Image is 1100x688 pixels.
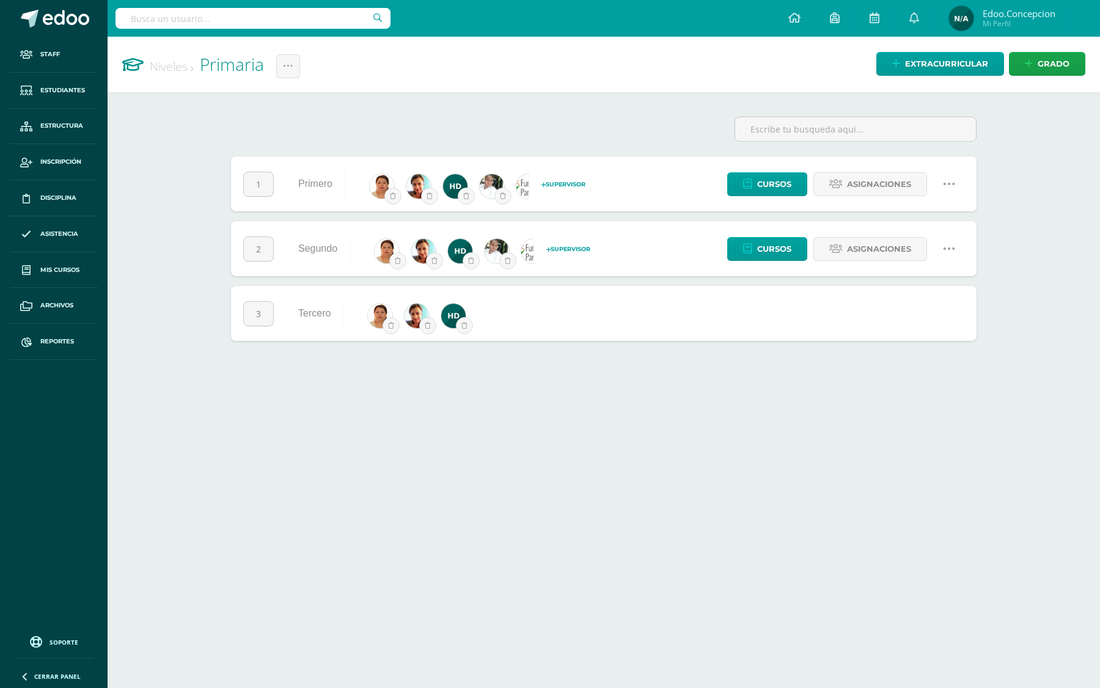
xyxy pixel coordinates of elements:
input: Busca un usuario... [116,8,391,29]
img: 578dc67e67b8bcf86ef5531a53fdec53.png [480,174,504,199]
img: 7b450e9b235ba6ba9e90f6c74ef69cfb.png [406,174,431,199]
img: e9db7e4111c1ca23802ab1a51fd8915c.png [370,174,394,199]
img: 9b40c8ae9ab5f663497ba0c8610013f8.png [443,174,468,199]
span: Asistencia [40,229,78,239]
span: Cursos [757,173,791,196]
span: Cursos [757,238,791,260]
a: Primero [298,178,332,189]
a: Extracurricular [876,52,1004,76]
a: Asignaciones [813,237,927,261]
img: e9db7e4111c1ca23802ab1a51fd8915c.png [368,304,392,328]
img: 4be1482d9523b4fe056f9cc056e0a0cf.png [521,239,546,263]
span: Staff [40,49,60,59]
a: Inscripción [10,144,98,180]
img: 7b450e9b235ba6ba9e90f6c74ef69cfb.png [405,304,429,328]
a: Mis cursos [10,252,98,288]
a: Cursos [727,237,807,261]
a: Staff [10,37,98,73]
span: Soporte [50,638,78,646]
span: Disciplina [40,193,76,203]
span: edoo.concepcion [983,7,1055,20]
a: Estudiantes [10,73,98,109]
span: Asignaciones [847,173,911,196]
a: Soporte [15,633,93,650]
a: Segundo [298,243,337,254]
a: Asignaciones [813,172,927,196]
span: Grado [1038,53,1069,75]
img: 4be1482d9523b4fe056f9cc056e0a0cf.png [516,174,541,199]
span: Supervisor [546,246,590,252]
a: Grado [1009,52,1085,76]
a: Cursos [727,172,807,196]
span: Cerrar panel [34,672,81,681]
img: 9b40c8ae9ab5f663497ba0c8610013f8.png [441,304,466,328]
a: Reportes [10,324,98,360]
input: Escribe tu busqueda aqui... [735,117,976,141]
span: Mis cursos [40,265,79,275]
a: Niveles [150,58,194,75]
a: Archivos [10,288,98,324]
span: Estructura [40,121,83,131]
a: Estructura [10,109,98,145]
img: 578dc67e67b8bcf86ef5531a53fdec53.png [485,239,509,263]
span: Extracurricular [905,53,988,75]
a: Disciplina [10,180,98,216]
span: Mi Perfil [983,18,1055,29]
span: Estudiantes [40,86,85,95]
img: e9db7e4111c1ca23802ab1a51fd8915c.png [375,239,399,263]
a: Asistencia [10,216,98,252]
img: 9b40c8ae9ab5f663497ba0c8610013f8.png [448,239,472,263]
span: Archivos [40,301,73,310]
span: Asignaciones [847,238,911,260]
img: 7b450e9b235ba6ba9e90f6c74ef69cfb.png [411,239,436,263]
span: Supervisor [541,181,585,188]
a: Primaria [200,53,264,76]
img: 9a363ad1899c33cd5b9efd371dc2e81d.png [949,6,974,31]
span: Reportes [40,337,74,346]
a: Tercero [298,308,331,318]
span: Inscripción [40,157,81,167]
